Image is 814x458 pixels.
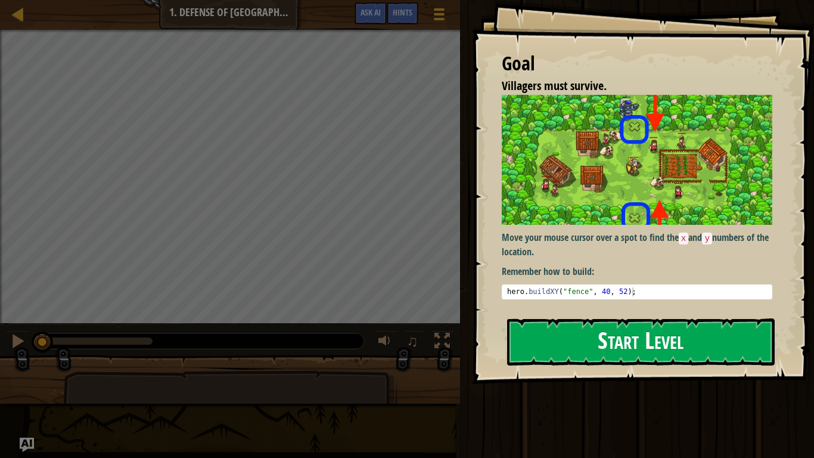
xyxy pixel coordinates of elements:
[20,438,34,452] button: Ask AI
[6,330,30,355] button: Ctrl + P: Pause
[502,265,772,278] p: Remember how to build:
[424,2,454,30] button: Show game menu
[404,330,424,355] button: ♫
[702,233,712,245] code: y
[430,330,454,355] button: Toggle fullscreen
[355,2,387,24] button: Ask AI
[406,332,418,350] span: ♫
[679,233,689,245] code: x
[374,330,398,355] button: Adjust volume
[507,318,775,366] button: Start Level
[502,78,607,94] span: Villagers must survive.
[502,231,772,258] p: Move your mouse cursor over a spot to find the and numbers of the location.
[502,50,772,78] div: Goal
[502,95,772,225] img: Defense of plainswood
[487,78,769,95] li: Villagers must survive.
[393,7,412,18] span: Hints
[361,7,381,18] span: Ask AI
